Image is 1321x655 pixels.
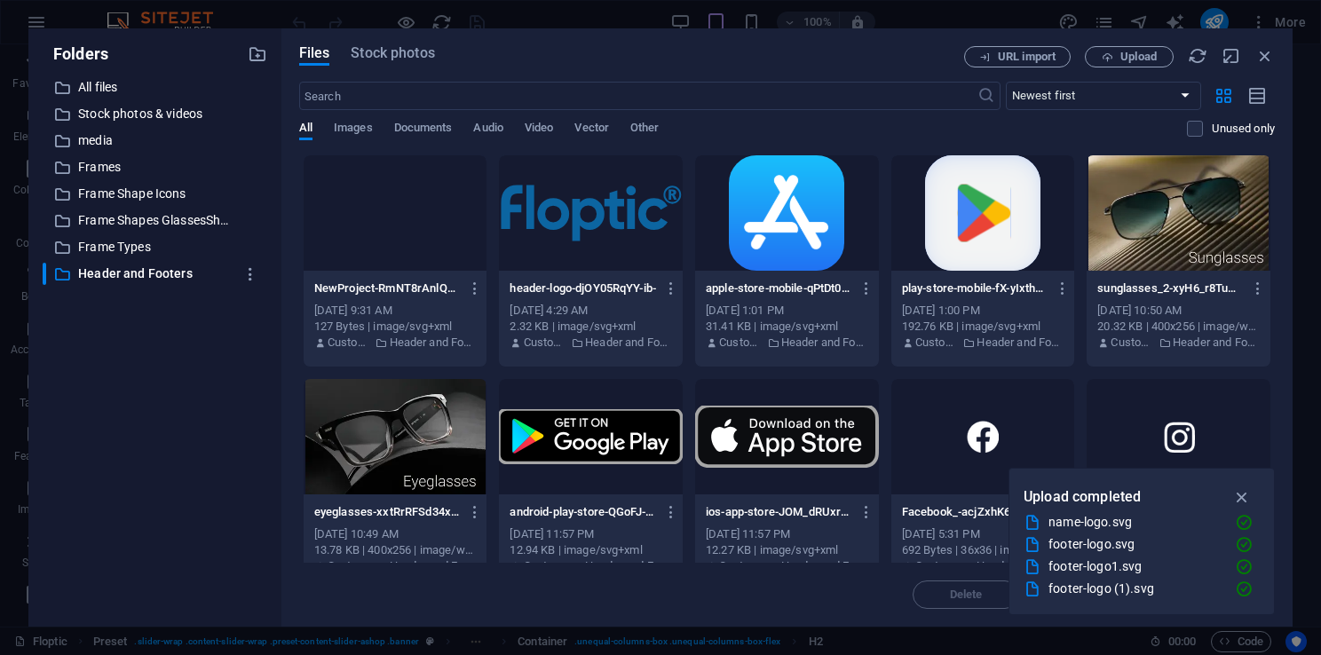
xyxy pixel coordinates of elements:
p: apple-store-mobile-qPtDt0zqZ2o6xPlYLwiE2A.svg [706,280,851,296]
p: ios-app-store-JOM_dRUxrCpjb286WqmqfQ.svg [706,504,851,520]
button: Upload [1085,46,1174,67]
span: Documents [394,117,453,142]
div: footer-logo1.svg [1048,556,1221,577]
div: [DATE] 1:01 PM [706,303,868,319]
p: media [78,130,234,151]
button: URL import [964,46,1071,67]
p: Header and Footers [585,558,672,574]
div: [DATE] 5:31 PM [902,526,1064,542]
div: Frame Shape Icons [43,183,267,205]
p: Frame Shape Icons [78,184,234,204]
div: By: Customer | Folder: Header and Footers [314,558,477,574]
p: Upload completed [1024,485,1141,509]
p: Header and Footers [977,558,1064,574]
p: Header and Footers [78,264,234,284]
span: Video [525,117,553,142]
span: All [299,117,312,142]
div: [DATE] 9:31 AM [314,303,477,319]
p: Header and Footers [390,335,477,351]
i: Reload [1188,46,1207,66]
p: Customer [915,335,958,351]
p: Customer [524,558,566,574]
p: android-play-store-QGoFJ-SAr76rARav2CC41w.svg [510,504,655,520]
span: Files [299,43,330,64]
div: Stock photos & videos [43,103,267,125]
span: Vector [574,117,609,142]
p: Header and Footers [585,335,672,351]
p: Customer [1111,335,1153,351]
p: Customer [915,558,958,574]
span: Audio [473,117,502,142]
p: Customer [328,558,370,574]
div: Frame Shapes GlassesShop [43,209,267,232]
div: 12.27 KB | image/svg+xml [706,542,868,558]
p: Header and Footers [977,335,1064,351]
span: Stock photos [351,43,434,64]
i: Minimize [1222,46,1241,66]
span: Images [334,117,373,142]
p: play-store-mobile-fX-yIxthWnvQ54SGZVwNPA.svg [902,280,1048,296]
span: Upload [1120,51,1157,62]
p: sunglasses_2-xyH6_r8TuNW7Lr05qyielQ.webp [1097,280,1243,296]
p: NewProject-RmNT8rAnlQw5LypVWGU8VA.svg [314,280,460,296]
div: Frame Types [43,236,267,258]
div: By: Customer | Folder: Header and Footers [510,558,672,574]
div: By: Customer | Folder: Header and Footers [314,335,477,351]
p: Displays only files that are not in use on the website. Files added during this session can still... [1212,121,1275,137]
span: Other [630,117,659,142]
p: eyeglasses-xxtRrRFSd34xpn860TXhRw-MWGZlfon3jEtvKrkmwafFQ.webp [314,504,460,520]
div: [DATE] 10:49 AM [314,526,477,542]
div: name-logo.svg [1048,512,1221,533]
div: [DATE] 1:00 PM [902,303,1064,319]
div: By: Customer | Folder: Header and Footers [706,558,868,574]
p: Folders [43,43,108,66]
i: Create new folder [248,44,267,64]
span: URL import [998,51,1056,62]
div: footer-logo.svg [1048,534,1221,555]
p: Customer [719,558,762,574]
div: 192.76 KB | image/svg+xml [902,319,1064,335]
p: Header and Footers [781,558,868,574]
p: Stock photos & videos [78,104,234,124]
div: 31.41 KB | image/svg+xml [706,319,868,335]
div: 12.94 KB | image/svg+xml [510,542,672,558]
p: Header and Footers [781,335,868,351]
div: 692 Bytes | 36x36 | image/webp [902,542,1064,558]
div: [DATE] 11:57 PM [706,526,868,542]
p: Header and Footers [1173,335,1260,351]
p: Customer [719,335,762,351]
div: By: Customer | Folder: Header and Footers [902,558,1064,574]
div: [DATE] 10:50 AM [1097,303,1260,319]
div: [DATE] 4:29 AM [510,303,672,319]
p: header-logo-djOY05RqYY-ib-[GEOGRAPHIC_DATA]svg [510,280,655,296]
div: 127 Bytes | image/svg+xml [314,319,477,335]
p: Customer [524,335,566,351]
p: Frames [78,157,234,178]
input: Search [299,82,977,110]
p: Facebook_-acjZxhK6f8s8TYw1mbkieg.webp [902,504,1048,520]
div: media [43,130,267,152]
div: Frames [43,156,267,178]
p: Customer [328,335,370,351]
div: ​Header and Footers [43,263,267,285]
div: [DATE] 11:57 PM [510,526,672,542]
p: All files [78,77,234,98]
p: Frame Types [78,237,234,257]
div: 2.32 KB | image/svg+xml [510,319,672,335]
p: Header and Footers [390,558,477,574]
p: Frame Shapes GlassesShop [78,210,234,231]
div: ​ [43,263,46,285]
div: footer-logo (1).svg [1048,579,1221,599]
div: 13.78 KB | 400x256 | image/webp [314,542,477,558]
div: 20.32 KB | 400x256 | image/webp [1097,319,1260,335]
